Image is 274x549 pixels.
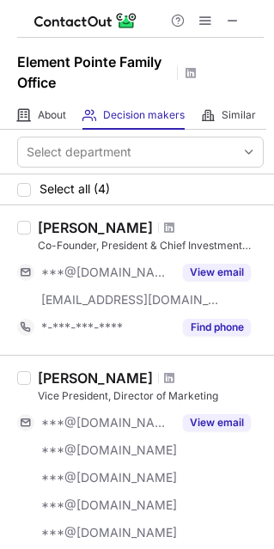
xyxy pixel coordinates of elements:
[183,414,251,431] button: Reveal Button
[40,182,110,196] span: Select all (4)
[41,470,177,485] span: ***@[DOMAIN_NAME]
[41,415,173,430] span: ***@[DOMAIN_NAME]
[38,238,264,253] div: Co-Founder, President & Chief Investment Officer
[41,265,173,280] span: ***@[DOMAIN_NAME]
[38,369,153,387] div: [PERSON_NAME]
[41,442,177,458] span: ***@[DOMAIN_NAME]
[27,143,131,161] div: Select department
[41,292,220,308] span: [EMAIL_ADDRESS][DOMAIN_NAME]
[41,525,177,540] span: ***@[DOMAIN_NAME]
[222,108,256,122] span: Similar
[183,264,251,281] button: Reveal Button
[17,52,172,93] h1: Element Pointe Family Office
[38,108,66,122] span: About
[183,319,251,336] button: Reveal Button
[38,388,264,404] div: Vice President, Director of Marketing
[34,10,137,31] img: ContactOut v5.3.10
[41,497,177,513] span: ***@[DOMAIN_NAME]
[103,108,185,122] span: Decision makers
[38,219,153,236] div: [PERSON_NAME]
